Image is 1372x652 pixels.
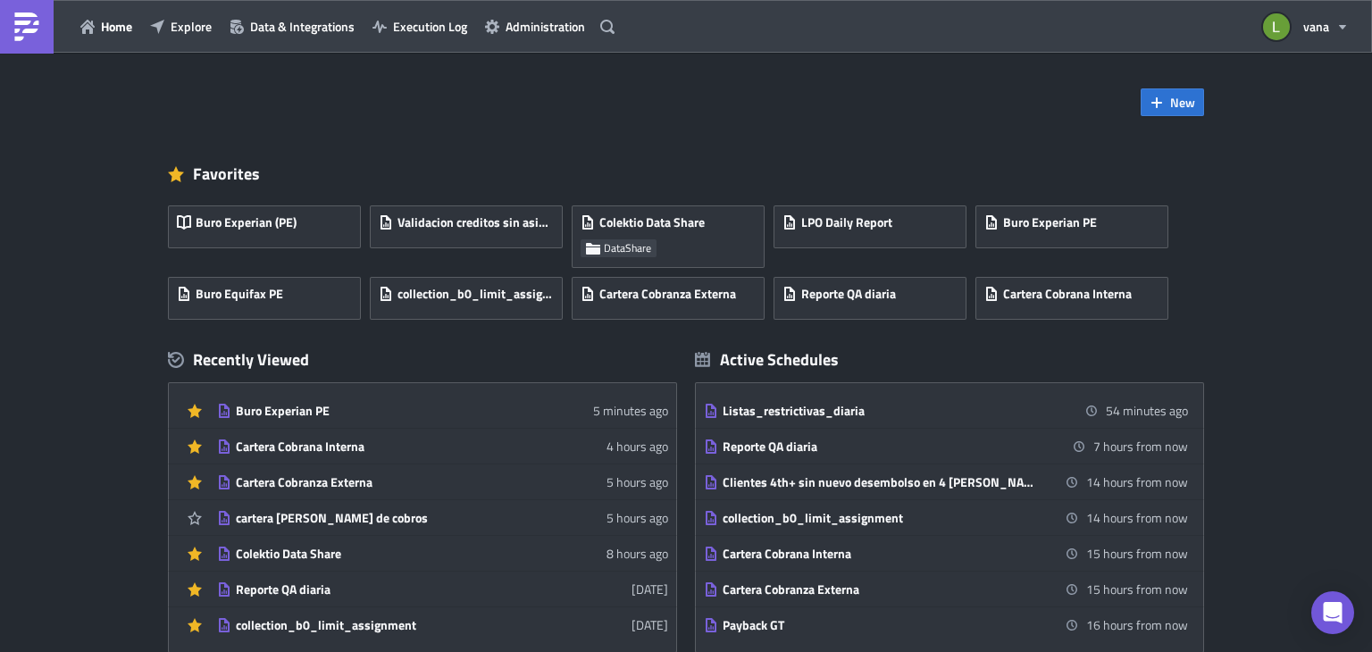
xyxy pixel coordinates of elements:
a: Reporte QA diaria[DATE] [217,572,668,606]
button: Execution Log [364,13,476,40]
a: cartera [PERSON_NAME] de cobros5 hours ago [217,500,668,535]
time: 2025-10-07T14:28:02Z [607,544,668,563]
a: Cartera Cobrana Interna4 hours ago [217,429,668,464]
span: Buro Experian (PE) [196,214,297,230]
div: cartera [PERSON_NAME] de cobros [236,510,548,526]
span: collection_b0_limit_assignment [397,286,553,302]
span: Buro Experian PE [1003,214,1097,230]
time: 2025-10-08 06:50 [1086,544,1188,563]
a: Cartera Cobrana Interna15 hours from now [704,536,1188,571]
span: New [1170,93,1195,112]
button: vana [1252,7,1359,46]
span: Reporte QA diaria [801,286,896,302]
time: 2025-10-03T01:44:42Z [632,580,668,598]
div: collection_b0_limit_assignment [723,510,1035,526]
img: Avatar [1261,12,1292,42]
a: Reporte QA diaria [774,268,975,320]
button: Explore [141,13,221,40]
a: Reporte QA diaria7 hours from now [704,429,1188,464]
a: Clientes 4th+ sin nuevo desembolso en 4 [PERSON_NAME]14 hours from now [704,464,1188,499]
a: Buro Experian (PE) [168,196,370,268]
div: Cartera Cobrana Interna [723,546,1035,562]
span: DataShare [604,241,651,255]
span: Cartera Cobrana Interna [1003,286,1132,302]
button: Data & Integrations [221,13,364,40]
span: Administration [506,17,585,36]
time: 2025-10-03T01:33:21Z [632,615,668,634]
a: Cartera Cobranza Externa5 hours ago [217,464,668,499]
div: Active Schedules [695,349,839,370]
button: New [1141,88,1204,116]
button: Administration [476,13,594,40]
time: 2025-10-07 16:00 [1106,401,1188,420]
span: LPO Daily Report [801,214,892,230]
a: Cartera Cobrana Interna [975,268,1177,320]
div: Listas_restrictivas_diaria [723,403,1035,419]
span: Buro Equifax PE [196,286,283,302]
div: Cartera Cobranza Externa [236,474,548,490]
span: Explore [171,17,212,36]
time: 2025-10-07 23:00 [1093,437,1188,456]
div: Open Intercom Messenger [1311,591,1354,634]
a: Buro Experian PE [975,196,1177,268]
span: Home [101,17,132,36]
a: Cartera Cobranza Externa15 hours from now [704,572,1188,606]
time: 2025-10-08 06:00 [1086,472,1188,491]
div: Cartera Cobrana Interna [236,439,548,455]
div: Colektio Data Share [236,546,548,562]
a: collection_b0_limit_assignment14 hours from now [704,500,1188,535]
a: collection_b0_limit_assignment [370,268,572,320]
a: Colektio Data ShareDataShare [572,196,774,268]
div: Payback GT [723,617,1035,633]
span: Colektio Data Share [599,214,705,230]
img: PushMetrics [13,13,41,41]
a: Listas_restrictivas_diaria54 minutes ago [704,393,1188,428]
time: 2025-10-07T17:27:28Z [607,508,668,527]
div: Reporte QA diaria [236,581,548,598]
a: Cartera Cobranza Externa [572,268,774,320]
time: 2025-10-08 07:00 [1086,580,1188,598]
time: 2025-10-07T17:27:40Z [607,472,668,491]
div: Clientes 4th+ sin nuevo desembolso en 4 [PERSON_NAME] [723,474,1035,490]
span: vana [1303,17,1329,36]
span: Cartera Cobranza Externa [599,286,736,302]
span: Data & Integrations [250,17,355,36]
a: LPO Daily Report [774,196,975,268]
a: Payback GT16 hours from now [704,607,1188,642]
div: Cartera Cobranza Externa [723,581,1035,598]
span: Execution Log [393,17,467,36]
a: Buro Experian PE5 minutes ago [217,393,668,428]
time: 2025-10-08 06:00 [1086,508,1188,527]
a: Buro Equifax PE [168,268,370,320]
div: Reporte QA diaria [723,439,1035,455]
span: Validacion creditos sin asignar - SAC [397,214,553,230]
div: Favorites [168,161,1204,188]
div: Buro Experian PE [236,403,548,419]
time: 2025-10-08 08:00 [1086,615,1188,634]
a: Validacion creditos sin asignar - SAC [370,196,572,268]
div: Recently Viewed [168,347,677,373]
a: Colektio Data Share8 hours ago [217,536,668,571]
button: Home [71,13,141,40]
a: collection_b0_limit_assignment[DATE] [217,607,668,642]
time: 2025-10-07T21:53:07Z [593,401,668,420]
time: 2025-10-07T17:28:50Z [607,437,668,456]
div: collection_b0_limit_assignment [236,617,548,633]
